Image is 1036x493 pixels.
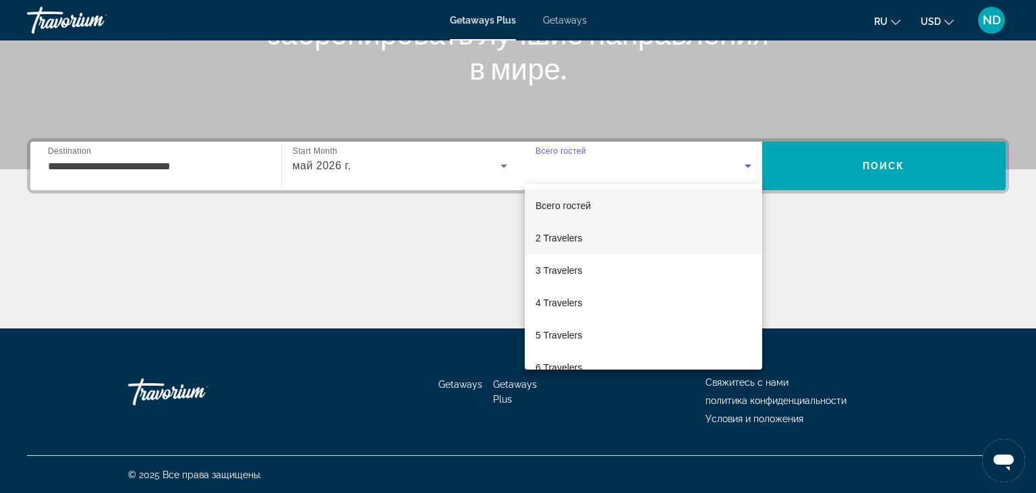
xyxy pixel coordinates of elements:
span: 5 Travelers [536,327,582,343]
span: 3 Travelers [536,262,582,279]
span: 2 Travelers [536,230,582,246]
iframe: Кнопка запуска окна обмена сообщениями [982,439,1025,482]
span: 6 Travelers [536,359,582,376]
span: Всего гостей [536,200,591,211]
span: 4 Travelers [536,295,582,311]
